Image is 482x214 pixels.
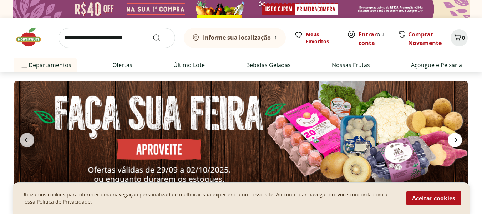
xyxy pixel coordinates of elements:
span: Meus Favoritos [306,31,339,45]
a: Bebidas Geladas [246,61,291,69]
img: feira [14,81,468,191]
span: ou [359,30,390,47]
button: Aceitar cookies [406,191,461,205]
a: Ofertas [112,61,132,69]
a: Entrar [359,30,377,38]
b: Informe sua localização [203,34,271,41]
button: Menu [20,56,29,74]
button: Submit Search [152,34,169,42]
img: Hortifruti [14,26,50,48]
a: Criar conta [359,30,398,47]
button: previous [14,133,40,147]
p: Utilizamos cookies para oferecer uma navegação personalizada e melhorar sua experiencia no nosso ... [21,191,398,205]
a: Nossas Frutas [332,61,370,69]
a: Comprar Novamente [408,30,442,47]
span: Departamentos [20,56,71,74]
button: next [442,133,468,147]
input: search [59,28,175,48]
button: Carrinho [451,29,468,46]
a: Último Lote [173,61,205,69]
button: Informe sua localização [184,28,286,48]
a: Açougue e Peixaria [411,61,462,69]
span: 0 [462,34,465,41]
a: Meus Favoritos [294,31,339,45]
